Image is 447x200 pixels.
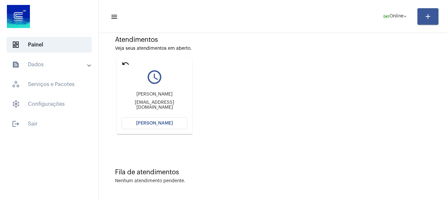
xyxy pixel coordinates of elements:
[122,117,187,129] button: [PERSON_NAME]
[12,41,20,49] span: sidenav icon
[12,80,20,88] span: sidenav icon
[122,100,187,110] div: [EMAIL_ADDRESS][DOMAIN_NAME]
[5,3,32,30] img: d4669ae0-8c07-2337-4f67-34b0df7f5ae4.jpeg
[12,61,20,69] mat-icon: sidenav icon
[115,169,431,176] div: Fila de atendimentos
[383,13,389,20] mat-icon: online_prediction
[402,14,408,19] mat-icon: arrow_drop_down
[389,14,404,19] span: Online
[115,179,185,184] div: Nenhum atendimento pendente.
[424,13,432,20] mat-icon: add
[122,60,129,68] mat-icon: undo
[110,13,117,21] mat-icon: sidenav icon
[12,100,20,108] span: sidenav icon
[4,57,98,72] mat-expansion-panel-header: sidenav iconDados
[379,10,412,23] button: Online
[7,76,92,92] span: Serviços e Pacotes
[7,37,92,53] span: Painel
[122,92,187,97] div: [PERSON_NAME]
[7,96,92,112] span: Configurações
[12,120,20,128] mat-icon: sidenav icon
[12,61,88,69] mat-panel-title: Dados
[115,36,431,43] div: Atendimentos
[122,69,187,85] mat-icon: query_builder
[115,46,431,51] div: Veja seus atendimentos em aberto.
[136,121,173,126] span: [PERSON_NAME]
[7,116,92,132] span: Sair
